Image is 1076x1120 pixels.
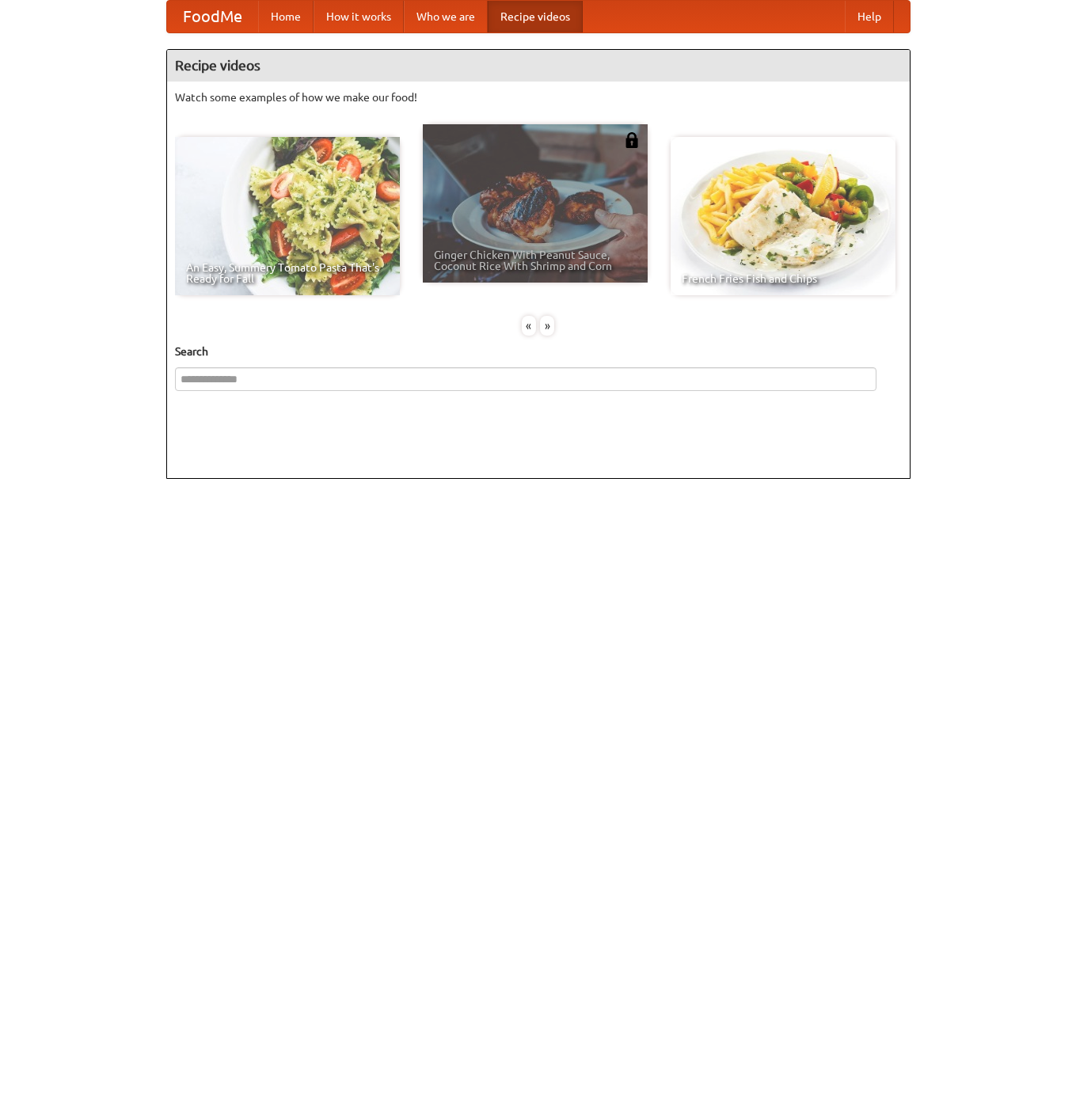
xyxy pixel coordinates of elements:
a: Recipe videos [488,1,583,32]
h5: Search [175,344,902,359]
a: Home [258,1,314,32]
span: An Easy, Summery Tomato Pasta That's Ready for Fall [186,262,389,284]
a: Who we are [404,1,488,32]
p: Watch some examples of how we make our food! [175,89,902,105]
a: FoodMe [167,1,258,32]
span: French Fries Fish and Chips [682,273,884,284]
img: 483408.png [624,132,640,148]
a: Help [845,1,894,32]
div: » [540,316,554,336]
h4: Recipe videos [167,50,910,82]
a: An Easy, Summery Tomato Pasta That's Ready for Fall [175,137,400,295]
a: How it works [314,1,404,32]
div: « [522,316,536,336]
a: French Fries Fish and Chips [671,137,895,295]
